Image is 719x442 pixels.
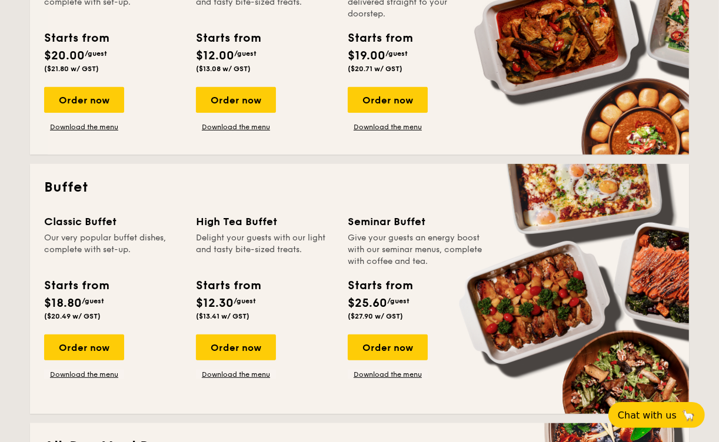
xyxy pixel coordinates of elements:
[82,297,104,305] span: /guest
[44,370,124,379] a: Download the menu
[196,65,251,73] span: ($13.08 w/ GST)
[348,312,403,320] span: ($27.90 w/ GST)
[44,296,82,310] span: $18.80
[348,49,385,63] span: $19.00
[196,232,334,267] div: Delight your guests with our light and tasty bite-sized treats.
[234,49,257,58] span: /guest
[44,49,85,63] span: $20.00
[44,65,99,73] span: ($21.80 w/ GST)
[681,408,695,422] span: 🦙
[44,334,124,360] div: Order now
[44,213,182,230] div: Classic Buffet
[348,213,485,230] div: Seminar Buffet
[234,297,256,305] span: /guest
[348,277,412,294] div: Starts from
[196,122,276,132] a: Download the menu
[44,87,124,113] div: Order now
[348,65,402,73] span: ($20.71 w/ GST)
[44,122,124,132] a: Download the menu
[348,370,428,379] a: Download the menu
[196,296,234,310] span: $12.30
[387,297,410,305] span: /guest
[44,277,108,294] div: Starts from
[196,312,249,320] span: ($13.41 w/ GST)
[348,296,387,310] span: $25.60
[196,87,276,113] div: Order now
[348,122,428,132] a: Download the menu
[348,29,412,47] div: Starts from
[196,277,260,294] div: Starts from
[196,49,234,63] span: $12.00
[348,87,428,113] div: Order now
[348,232,485,267] div: Give your guests an energy boost with our seminar menus, complete with coffee and tea.
[608,402,705,428] button: Chat with us🦙
[618,410,677,421] span: Chat with us
[385,49,408,58] span: /guest
[196,334,276,360] div: Order now
[85,49,107,58] span: /guest
[196,370,276,379] a: Download the menu
[196,29,260,47] div: Starts from
[44,232,182,267] div: Our very popular buffet dishes, complete with set-up.
[44,178,675,197] h2: Buffet
[44,312,101,320] span: ($20.49 w/ GST)
[348,334,428,360] div: Order now
[44,29,108,47] div: Starts from
[196,213,334,230] div: High Tea Buffet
